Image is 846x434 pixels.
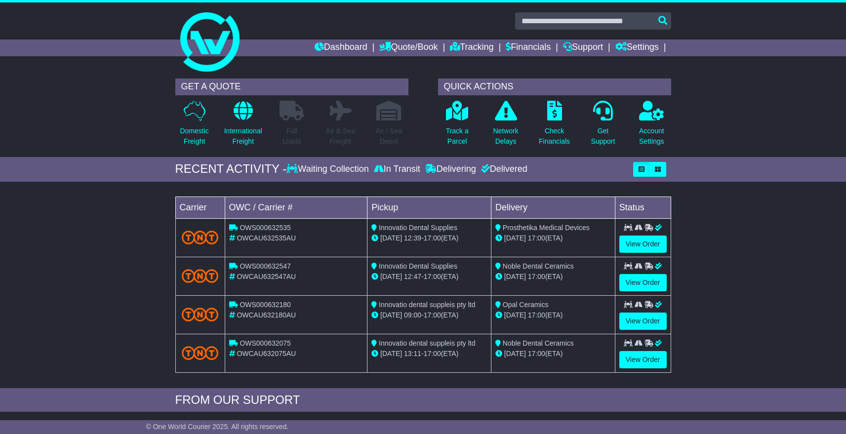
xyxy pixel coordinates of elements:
[590,100,615,152] a: GetSupport
[528,311,545,319] span: 17:00
[495,233,611,243] div: (ETA)
[371,349,487,359] div: - (ETA)
[237,234,296,242] span: OWCAU632535AU
[182,231,219,244] img: TNT_Domestic.png
[503,339,574,347] span: Noble Dental Ceramics
[175,79,408,95] div: GET A QUOTE
[180,126,208,147] p: Domestic Freight
[495,310,611,320] div: (ETA)
[240,224,291,232] span: OWS000632535
[179,100,209,152] a: DomesticFreight
[224,126,262,147] p: International Freight
[619,274,667,291] a: View Order
[504,350,526,357] span: [DATE]
[450,39,493,56] a: Tracking
[528,350,545,357] span: 17:00
[404,311,421,319] span: 09:00
[175,162,287,176] div: RECENT ACTIVITY -
[367,197,491,218] td: Pickup
[538,100,570,152] a: CheckFinancials
[506,39,551,56] a: Financials
[563,39,603,56] a: Support
[175,197,225,218] td: Carrier
[379,301,475,309] span: Innovatio dental suppleis pty ltd
[380,273,402,280] span: [DATE]
[503,301,549,309] span: Opal Ceramics
[224,100,263,152] a: InternationalFreight
[379,339,475,347] span: Innovatio dental suppleis pty ltd
[446,126,469,147] p: Track a Parcel
[495,272,611,282] div: (ETA)
[237,350,296,357] span: OWCAU632075AU
[528,234,545,242] span: 17:00
[182,346,219,359] img: TNT_Domestic.png
[424,234,441,242] span: 17:00
[371,310,487,320] div: - (ETA)
[424,273,441,280] span: 17:00
[492,100,519,152] a: NetworkDelays
[182,269,219,282] img: TNT_Domestic.png
[404,350,421,357] span: 13:11
[379,39,438,56] a: Quote/Book
[225,197,367,218] td: OWC / Carrier #
[380,350,402,357] span: [DATE]
[379,262,457,270] span: Innovatio Dental Supplies
[376,126,403,147] p: Air / Sea Depot
[424,350,441,357] span: 17:00
[639,100,665,152] a: AccountSettings
[182,308,219,321] img: TNT_Domestic.png
[237,311,296,319] span: OWCAU632180AU
[591,126,615,147] p: Get Support
[326,126,355,147] p: Air & Sea Freight
[404,234,421,242] span: 12:39
[639,126,664,147] p: Account Settings
[504,273,526,280] span: [DATE]
[371,164,423,175] div: In Transit
[286,164,371,175] div: Waiting Collection
[619,236,667,253] a: View Order
[379,224,457,232] span: Innovatio Dental Supplies
[240,339,291,347] span: OWS000632075
[146,423,289,431] span: © One World Courier 2025. All rights reserved.
[615,197,671,218] td: Status
[479,164,527,175] div: Delivered
[495,349,611,359] div: (ETA)
[493,126,518,147] p: Network Delays
[371,272,487,282] div: - (ETA)
[240,301,291,309] span: OWS000632180
[539,126,570,147] p: Check Financials
[371,233,487,243] div: - (ETA)
[503,262,574,270] span: Noble Dental Ceramics
[404,273,421,280] span: 12:47
[237,273,296,280] span: OWCAU632547AU
[503,224,590,232] span: Prosthetika Medical Devices
[380,311,402,319] span: [DATE]
[175,393,671,407] div: FROM OUR SUPPORT
[315,39,367,56] a: Dashboard
[438,79,671,95] div: QUICK ACTIONS
[504,311,526,319] span: [DATE]
[424,311,441,319] span: 17:00
[380,234,402,242] span: [DATE]
[280,126,304,147] p: Full Loads
[240,262,291,270] span: OWS000632547
[423,164,479,175] div: Delivering
[445,100,469,152] a: Track aParcel
[528,273,545,280] span: 17:00
[619,313,667,330] a: View Order
[504,234,526,242] span: [DATE]
[615,39,659,56] a: Settings
[619,351,667,368] a: View Order
[491,197,615,218] td: Delivery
